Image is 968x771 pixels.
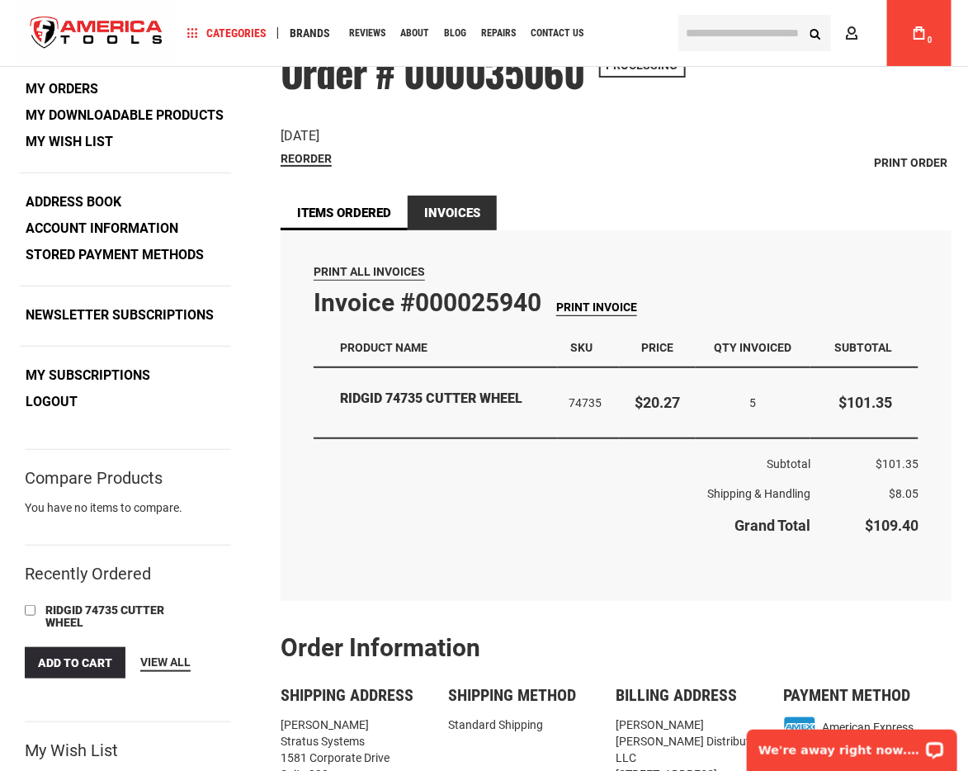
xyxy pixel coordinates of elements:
[556,299,637,316] a: Print Invoice
[635,394,680,411] span: $20.27
[876,457,918,471] span: $101.35
[314,438,810,479] th: Subtotal
[25,499,231,532] div: You have no items to compare.
[314,288,541,317] strong: Invoice #000025940
[342,22,393,45] a: Reviews
[393,22,437,45] a: About
[25,471,163,485] strong: Compare Products
[281,196,408,230] a: Items Ordered
[281,42,584,101] span: Order # 000035060
[281,152,332,167] a: Reorder
[865,517,918,534] span: $109.40
[448,717,616,733] div: Standard Shipping
[20,103,229,128] a: My Downloadable Products
[281,152,332,165] span: Reorder
[38,656,112,669] span: Add to Cart
[784,685,911,705] span: Payment Method
[838,394,892,411] span: $101.35
[17,2,177,64] img: America Tools
[281,128,319,144] span: [DATE]
[448,685,576,705] span: Shipping Method
[187,27,267,39] span: Categories
[25,743,118,758] strong: My Wish List
[481,28,516,38] span: Repairs
[25,564,151,584] strong: Recently Ordered
[558,329,620,367] th: SKU
[20,77,104,102] a: My Orders
[400,28,429,38] span: About
[523,22,591,45] a: Contact Us
[556,300,637,314] span: Print Invoice
[736,719,968,771] iframe: LiveChat chat widget
[314,265,425,278] span: Print All Invoices
[874,156,947,169] span: Print Order
[810,329,918,367] th: Subtotal
[20,303,220,328] a: Newsletter Subscriptions
[20,190,127,215] a: Address Book
[800,17,831,49] button: Search
[140,654,191,672] a: View All
[20,216,184,241] a: Account Information
[20,363,156,388] a: My Subscriptions
[282,22,338,45] a: Brands
[290,27,330,39] span: Brands
[558,368,620,439] td: 74735
[17,2,177,64] a: store logo
[20,243,210,267] a: Stored Payment Methods
[696,329,811,367] th: Qty Invoiced
[616,685,738,705] span: Billing Address
[474,22,523,45] a: Repairs
[26,81,98,97] strong: My Orders
[45,603,164,629] span: RIDGID 74735 CUTTER WHEEL
[734,517,810,534] strong: Grand Total
[620,329,696,367] th: Price
[784,717,816,737] img: amex.png
[928,35,933,45] span: 0
[408,196,497,230] strong: Invoices
[20,390,83,414] a: Logout
[437,22,474,45] a: Blog
[180,22,274,45] a: Categories
[349,28,385,38] span: Reviews
[314,329,558,367] th: Product Name
[314,263,425,281] a: Print All Invoices
[41,602,206,633] a: RIDGID 74735 CUTTER WHEEL
[281,685,413,705] span: Shipping Address
[340,390,546,409] strong: RIDGID 74735 CUTTER WHEEL
[281,633,480,662] strong: Order Information
[531,28,583,38] span: Contact Us
[823,711,914,744] span: American Express
[140,655,191,669] span: View All
[314,479,810,508] th: Shipping & Handling
[25,647,125,679] button: Add to Cart
[870,150,951,175] a: Print Order
[889,487,918,500] span: $8.05
[444,28,466,38] span: Blog
[750,396,757,409] span: 5
[20,130,119,154] a: My Wish List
